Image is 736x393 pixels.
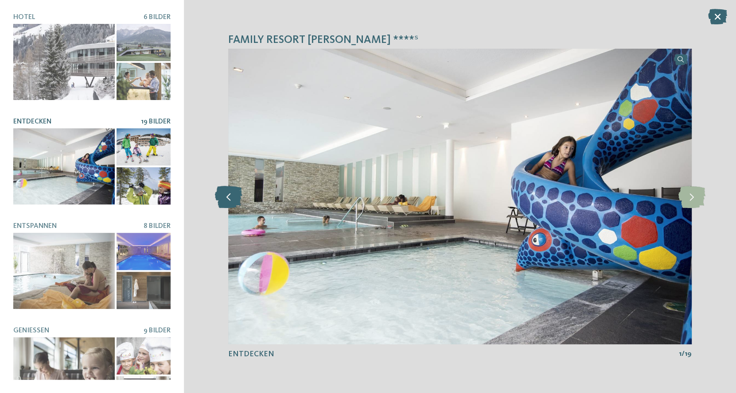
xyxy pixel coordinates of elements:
[681,349,685,359] span: /
[228,49,692,344] img: Family Resort Rainer ****ˢ
[13,118,51,125] span: Entdecken
[144,223,171,230] span: 8 Bilder
[144,14,171,21] span: 6 Bilder
[144,327,171,334] span: 9 Bilder
[13,223,57,230] span: Entspannen
[141,118,171,125] span: 19 Bilder
[13,14,35,21] span: Hotel
[685,349,692,359] span: 19
[13,327,49,334] span: Genießen
[228,350,274,358] span: Entdecken
[228,32,418,48] span: Family Resort [PERSON_NAME] ****ˢ
[679,349,681,359] span: 1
